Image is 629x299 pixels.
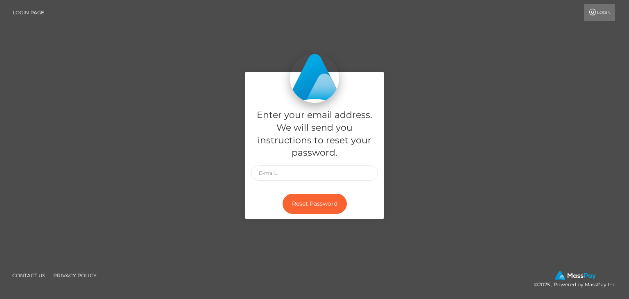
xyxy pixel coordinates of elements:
a: Contact Us [9,269,48,282]
input: E-mail... [251,165,378,181]
a: Login Page [13,4,44,21]
button: Reset Password [283,194,347,214]
h5: Enter your email address. We will send you instructions to reset your password. [251,109,378,159]
a: Login [584,4,615,21]
img: MassPay [555,271,596,280]
div: © 2025 , Powered by MassPay Inc. [534,271,623,289]
a: Privacy Policy [50,269,100,282]
img: MassPay Login [290,54,339,103]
